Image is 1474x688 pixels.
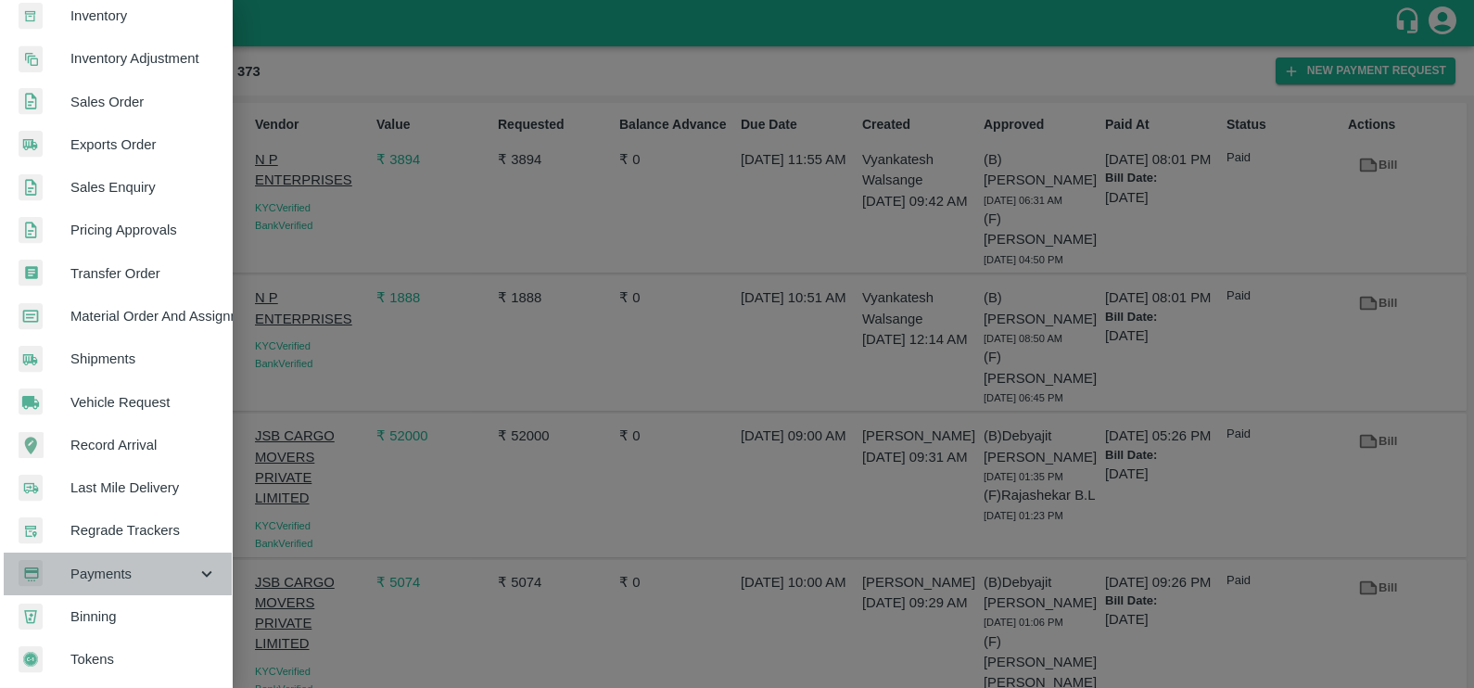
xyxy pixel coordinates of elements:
span: Binning [70,606,217,627]
span: Record Arrival [70,435,217,455]
span: Exports Order [70,134,217,155]
span: Shipments [70,349,217,369]
img: shipments [19,131,43,158]
img: centralMaterial [19,303,43,330]
img: bin [19,604,43,630]
img: recordArrival [19,432,44,458]
img: tokens [19,646,43,673]
img: whTransfer [19,260,43,287]
span: Tokens [70,649,217,669]
img: whTracker [19,517,43,544]
span: Transfer Order [70,263,217,284]
span: Regrade Trackers [70,520,217,541]
span: Last Mile Delivery [70,478,217,498]
span: Vehicle Request [70,392,217,413]
span: Pricing Approvals [70,220,217,240]
span: Inventory [70,6,217,26]
img: sales [19,217,43,244]
span: Payments [70,564,197,584]
img: inventory [19,45,43,72]
img: payment [19,560,43,587]
img: whInventory [19,3,43,30]
img: vehicle [19,389,43,415]
span: Sales Order [70,92,217,112]
span: Sales Enquiry [70,177,217,197]
span: Inventory Adjustment [70,48,217,69]
span: Material Order And Assignment [70,306,217,326]
img: shipments [19,346,43,373]
img: delivery [19,475,43,502]
img: sales [19,174,43,201]
img: sales [19,88,43,115]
